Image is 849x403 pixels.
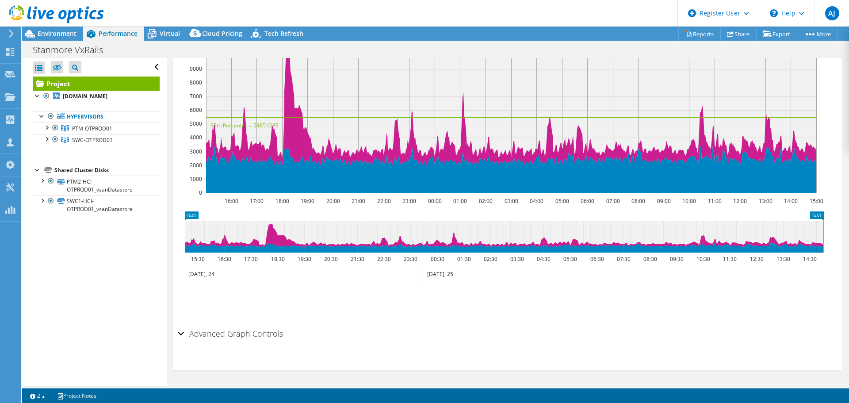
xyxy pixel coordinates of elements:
a: SWC1-HCI-OTPROD01_vsanDatastore [33,196,160,215]
text: 6000 [190,106,202,114]
text: 04:30 [537,255,551,263]
text: 01:30 [457,255,471,263]
text: 16:30 [218,255,231,263]
a: PTM-OTPROD01 [33,123,160,134]
text: 23:00 [402,197,416,205]
text: 14:00 [784,197,798,205]
text: 20:00 [326,197,340,205]
span: SWC-OTPROD01 [72,136,113,144]
text: 04:00 [530,197,543,205]
text: 14:30 [803,255,817,263]
h2: Advanced Graph Controls [178,325,283,342]
a: More [797,27,838,41]
text: 20:30 [324,255,338,263]
span: Cloud Pricing [202,29,242,38]
text: 06:30 [590,255,604,263]
text: 12:30 [750,255,764,263]
text: 03:00 [505,197,518,205]
span: Tech Refresh [264,29,303,38]
text: 8000 [190,79,202,86]
text: 01:00 [453,197,467,205]
text: 00:00 [428,197,442,205]
text: 9000 [190,65,202,73]
text: 03:30 [510,255,524,263]
text: 13:00 [759,197,773,205]
text: 09:00 [657,197,671,205]
text: 08:30 [643,255,657,263]
a: SWC-OTPROD01 [33,134,160,146]
text: 05:00 [555,197,569,205]
text: 02:00 [479,197,493,205]
span: AJ [825,6,839,20]
a: Project [33,77,160,91]
span: PTM-OTPROD01 [72,125,112,132]
span: Virtual [160,29,180,38]
text: 06:00 [581,197,594,205]
text: 09:30 [670,255,684,263]
text: 21:00 [352,197,365,205]
text: 07:30 [617,255,631,263]
text: 00:30 [431,255,444,263]
a: PTM2-HCI-OTPROD01_vsanDatastore [33,176,160,195]
span: Performance [99,29,138,38]
text: 13:30 [776,255,790,263]
text: 7000 [190,92,202,100]
text: 11:30 [723,255,737,263]
text: 95th Percentile = 5485 IOPS [210,122,279,129]
text: 10:30 [696,255,710,263]
text: 05:30 [563,255,577,263]
a: Export [756,27,797,41]
text: 08:00 [631,197,645,205]
text: 16:00 [225,197,238,205]
svg: \n [770,9,778,17]
text: 2000 [190,161,202,169]
text: 19:30 [298,255,311,263]
text: 23:30 [404,255,417,263]
a: Project Notes [51,390,103,401]
text: 17:00 [250,197,264,205]
text: 18:00 [275,197,289,205]
text: 19:00 [301,197,314,205]
text: 0 [199,189,202,196]
text: 17:30 [244,255,258,263]
text: 4000 [190,134,202,141]
text: 10:00 [682,197,696,205]
span: Environment [38,29,76,38]
text: 02:30 [484,255,497,263]
text: 21:30 [351,255,364,263]
text: 18:30 [271,255,285,263]
text: 3000 [190,148,202,155]
text: 11:00 [708,197,722,205]
a: Share [720,27,757,41]
text: 15:30 [191,255,205,263]
text: 22:30 [377,255,391,263]
text: 12:00 [733,197,747,205]
div: Shared Cluster Disks [54,165,160,176]
text: 22:00 [377,197,391,205]
a: [DOMAIN_NAME] [33,91,160,102]
a: 2 [24,390,51,401]
text: 1000 [190,175,202,183]
h1: Stanmore VxRails [29,45,117,55]
text: 5000 [190,120,202,127]
a: Hypervisors [33,111,160,123]
b: [DOMAIN_NAME] [63,92,107,100]
text: 15:00 [810,197,823,205]
text: 07:00 [606,197,620,205]
a: Reports [678,27,721,41]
